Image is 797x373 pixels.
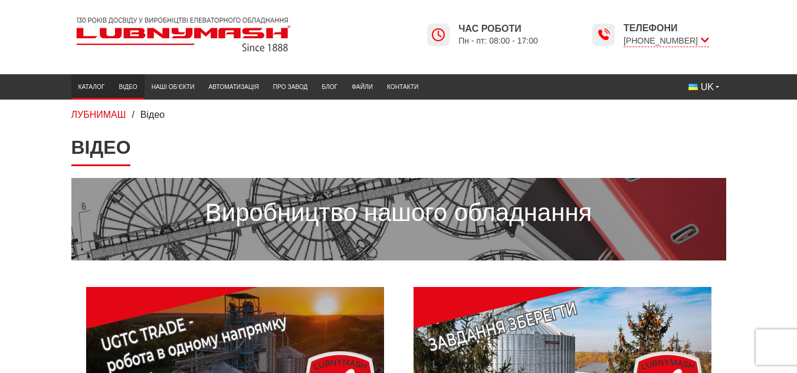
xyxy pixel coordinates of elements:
span: UK [701,81,714,94]
a: ЛУБНИМАШ [71,110,126,120]
img: Lubnymash [71,12,296,57]
img: Українська [688,84,698,90]
span: Час роботи [458,22,538,35]
a: Каталог [71,77,112,97]
button: UK [681,77,726,97]
img: Lubnymash time icon [596,28,611,42]
span: Пн - пт: 08:00 - 17:00 [458,35,538,47]
a: Про завод [266,77,315,97]
span: [PHONE_NUMBER] [624,35,709,47]
p: Виробництво нашого обладнання [81,196,717,230]
a: Файли [345,77,380,97]
span: Телефони [624,22,709,35]
span: / [132,110,134,120]
h1: Відео [71,136,726,166]
a: Наші об’єкти [145,77,202,97]
a: Контакти [380,77,425,97]
span: Відео [140,110,165,120]
a: Автоматизація [202,77,266,97]
img: Lubnymash time icon [431,28,445,42]
a: Блог [315,77,345,97]
a: Відео [111,77,144,97]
